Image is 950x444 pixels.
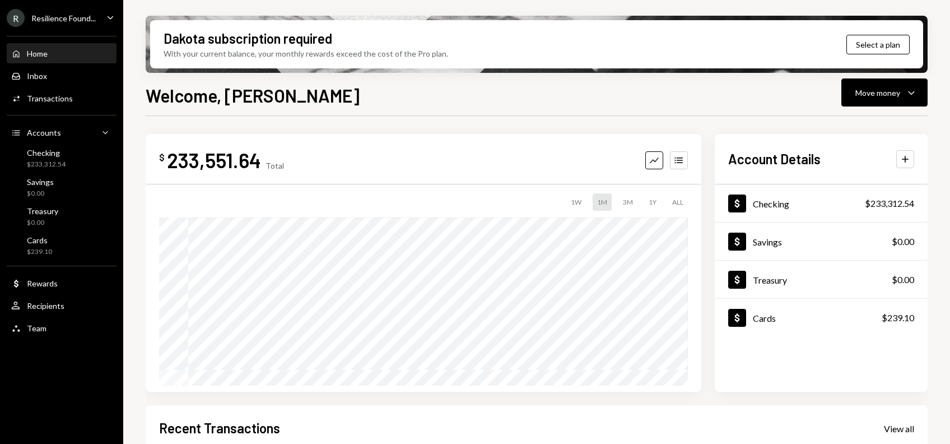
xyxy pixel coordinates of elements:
div: $239.10 [27,247,52,257]
div: $0.00 [892,273,914,286]
a: Transactions [7,88,117,108]
div: Accounts [27,128,61,137]
button: Move money [841,78,928,107]
div: Savings [27,177,54,187]
a: Inbox [7,66,117,86]
div: Recipients [27,301,64,311]
a: Checking$233,312.54 [7,145,117,172]
a: Cards$239.10 [7,232,117,259]
div: $0.00 [27,189,54,198]
a: Savings$0.00 [7,174,117,201]
div: View all [884,423,914,434]
a: Savings$0.00 [715,223,928,260]
h2: Recent Transactions [159,419,280,437]
div: Home [27,49,48,58]
button: Select a plan [846,35,910,54]
div: ALL [668,193,688,211]
div: With your current balance, your monthly rewards exceed the cost of the Pro plan. [164,48,448,59]
div: Checking [27,148,66,158]
div: $233,312.54 [27,160,66,169]
a: Treasury$0.00 [715,261,928,298]
h2: Account Details [728,150,821,168]
div: $0.00 [27,218,58,228]
div: Transactions [27,94,73,103]
a: Checking$233,312.54 [715,184,928,222]
div: Total [266,161,284,170]
div: 1Y [644,193,661,211]
div: 3M [618,193,637,211]
div: $ [159,152,165,163]
div: $0.00 [892,235,914,248]
div: Team [27,323,46,333]
div: Treasury [27,206,58,216]
a: Accounts [7,122,117,142]
div: Cards [753,313,776,323]
div: $239.10 [882,311,914,325]
a: Cards$239.10 [715,299,928,336]
a: Home [7,43,117,63]
h1: Welcome, [PERSON_NAME] [146,84,360,107]
div: Checking [753,198,789,209]
a: Recipients [7,295,117,316]
a: Rewards [7,273,117,293]
div: Treasury [753,275,787,285]
div: 1M [593,193,612,211]
div: $233,312.54 [865,197,914,210]
a: Treasury$0.00 [7,203,117,230]
a: View all [884,422,914,434]
div: Savings [753,237,782,247]
div: Dakota subscription required [164,29,332,48]
div: Rewards [27,279,58,288]
div: 1W [566,193,586,211]
a: Team [7,318,117,338]
div: Cards [27,235,52,245]
div: Resilience Found... [31,13,96,23]
div: R [7,9,25,27]
div: 233,551.64 [167,147,261,173]
div: Inbox [27,71,47,81]
div: Move money [855,87,900,99]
